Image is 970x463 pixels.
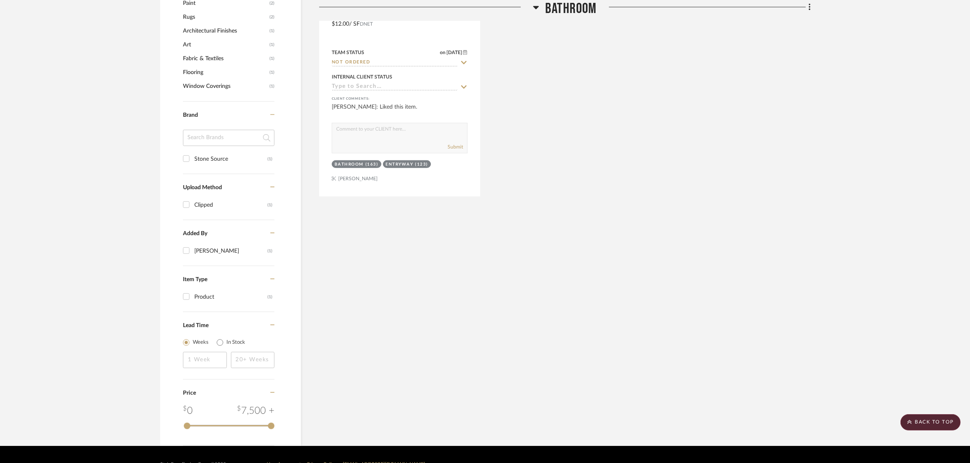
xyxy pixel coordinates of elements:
span: Window Coverings [183,79,268,93]
div: Bathroom [335,162,363,168]
div: (1) [268,245,272,258]
span: (2) [270,11,274,24]
div: Product [194,290,268,304]
input: Search Brands [183,130,274,146]
div: Entryway [386,162,413,168]
span: on [440,50,446,55]
span: Added By [183,231,207,236]
input: 1 Week [183,352,227,368]
div: Team Status [332,49,364,56]
div: Internal Client Status [332,73,392,81]
input: Type to Search… [332,59,458,67]
span: [DATE] [446,50,463,55]
span: (1) [270,24,274,37]
input: 20+ Weeks [231,352,275,368]
input: Type to Search… [332,83,458,91]
label: In Stock [226,339,245,347]
span: (1) [270,38,274,51]
span: (1) [270,52,274,65]
span: Rugs [183,10,268,24]
span: Item Type [183,277,207,282]
div: 0 [183,404,193,418]
div: Clipped [194,199,268,212]
span: (1) [270,66,274,79]
span: Brand [183,112,198,118]
span: Fabric & Textiles [183,52,268,66]
div: 7,500 + [237,404,274,418]
div: (1) [268,290,272,304]
div: [PERSON_NAME] [194,245,268,258]
div: [PERSON_NAME]: Liked this item. [332,103,468,119]
span: Price [183,390,196,396]
span: Lead Time [183,323,209,328]
span: Upload Method [183,185,222,190]
label: Weeks [193,339,209,347]
div: Stone Source [194,153,268,166]
span: Architectural Finishes [183,24,268,38]
div: (1) [268,153,272,166]
div: (163) [365,162,378,168]
div: (1) [268,199,272,212]
button: Submit [448,143,463,151]
span: Art [183,38,268,52]
span: (1) [270,80,274,93]
scroll-to-top-button: BACK TO TOP [900,414,961,430]
span: Flooring [183,66,268,79]
div: (123) [415,162,428,168]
